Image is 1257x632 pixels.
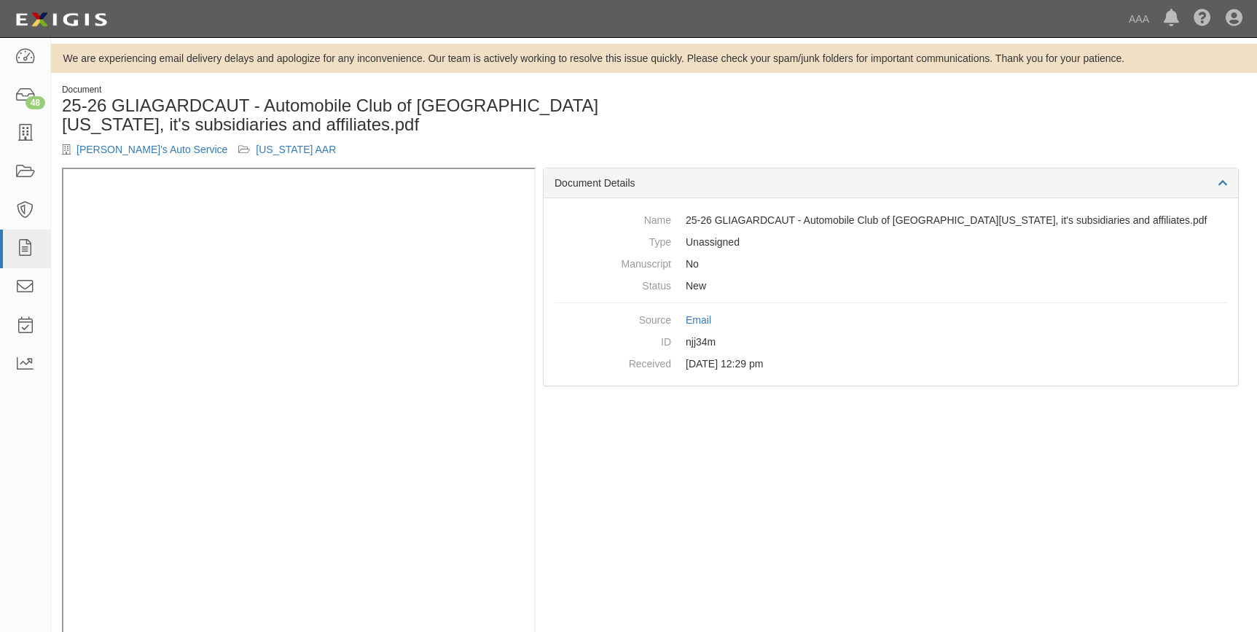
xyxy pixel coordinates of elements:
[11,7,111,33] img: logo-5460c22ac91f19d4615b14bd174203de0afe785f0fc80cf4dbbc73dc1793850b.png
[62,96,643,135] h1: 25-26 GLIAGARDCAUT - Automobile Club of [GEOGRAPHIC_DATA][US_STATE], it's subsidiaries and affili...
[256,144,336,155] a: [US_STATE] AAR
[555,253,1227,275] dd: No
[555,353,1227,375] dd: [DATE] 12:29 pm
[544,168,1238,198] div: Document Details
[555,231,671,249] dt: Type
[555,353,671,371] dt: Received
[1121,4,1156,34] a: AAA
[555,209,671,227] dt: Name
[555,331,1227,353] dd: njj34m
[26,96,45,109] div: 48
[555,275,1227,297] dd: New
[686,314,711,326] a: Email
[1194,10,1211,28] i: Help Center - Complianz
[555,209,1227,231] dd: 25-26 GLIAGARDCAUT - Automobile Club of [GEOGRAPHIC_DATA][US_STATE], it's subsidiaries and affili...
[555,331,671,349] dt: ID
[62,84,643,96] div: Document
[555,309,671,327] dt: Source
[555,253,671,271] dt: Manuscript
[555,275,671,293] dt: Status
[51,51,1257,66] div: We are experiencing email delivery delays and apologize for any inconvenience. Our team is active...
[555,231,1227,253] dd: Unassigned
[77,144,227,155] a: [PERSON_NAME]'s Auto Service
